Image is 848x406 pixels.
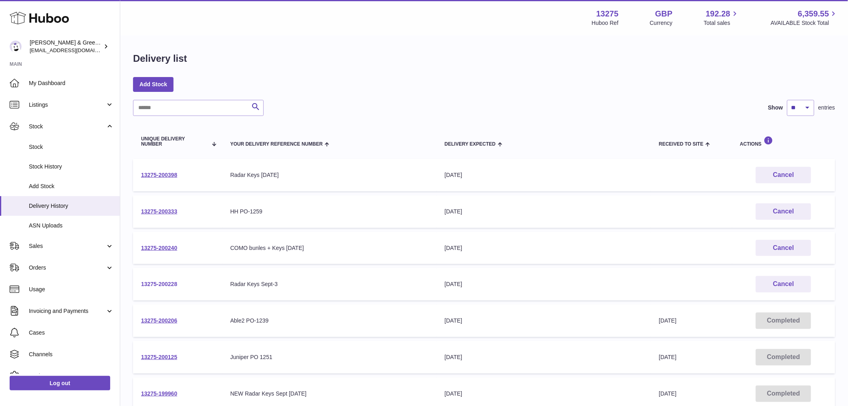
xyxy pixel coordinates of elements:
span: Invoicing and Payments [29,307,105,315]
button: Cancel [756,240,811,256]
div: [DATE] [444,208,643,215]
div: [DATE] [444,353,643,361]
div: [DATE] [444,280,643,288]
img: internalAdmin-13275@internal.huboo.com [10,41,22,53]
a: 192.28 Total sales [704,8,739,27]
strong: GBP [655,8,672,19]
div: Radar Keys [DATE] [230,171,429,179]
span: Stock [29,123,105,130]
div: Juniper PO 1251 [230,353,429,361]
span: Settings [29,372,114,380]
span: Stock [29,143,114,151]
button: Cancel [756,203,811,220]
a: 13275-200125 [141,354,177,360]
span: [DATE] [659,390,676,397]
div: [DATE] [444,390,643,398]
span: Add Stock [29,183,114,190]
span: [DATE] [659,354,676,360]
div: Actions [740,136,827,147]
span: Orders [29,264,105,272]
span: Stock History [29,163,114,171]
span: AVAILABLE Stock Total [771,19,838,27]
span: Cases [29,329,114,337]
span: Total sales [704,19,739,27]
a: 6,359.55 AVAILABLE Stock Total [771,8,838,27]
a: 13275-200333 [141,208,177,215]
span: Delivery History [29,202,114,210]
a: Add Stock [133,77,174,91]
div: Radar Keys Sept-3 [230,280,429,288]
div: Huboo Ref [592,19,619,27]
button: Cancel [756,276,811,292]
a: 13275-199960 [141,390,177,397]
strong: 13275 [596,8,619,19]
a: 13275-200240 [141,245,177,251]
span: Listings [29,101,105,109]
div: HH PO-1259 [230,208,429,215]
a: 13275-200228 [141,281,177,287]
span: Sales [29,242,105,250]
label: Show [768,104,783,112]
span: Received to Site [659,142,703,147]
div: [DATE] [444,171,643,179]
span: Delivery Expected [444,142,495,147]
span: Usage [29,286,114,293]
span: My Dashboard [29,79,114,87]
div: Able2 PO-1239 [230,317,429,325]
div: COMO bunles + Keys [DATE] [230,244,429,252]
span: Channels [29,351,114,358]
span: 6,359.55 [798,8,829,19]
span: ASN Uploads [29,222,114,229]
span: 192.28 [706,8,730,19]
div: NEW Radar Keys Sept [DATE] [230,390,429,398]
div: Currency [650,19,673,27]
div: [DATE] [444,317,643,325]
div: [PERSON_NAME] & Green Ltd [30,39,102,54]
span: [EMAIL_ADDRESS][DOMAIN_NAME] [30,47,118,53]
span: [DATE] [659,317,676,324]
span: Unique Delivery Number [141,136,207,147]
span: Your Delivery Reference Number [230,142,323,147]
a: 13275-200398 [141,172,177,178]
button: Cancel [756,167,811,183]
div: [DATE] [444,244,643,252]
span: entries [818,104,835,112]
a: Log out [10,376,110,390]
a: 13275-200206 [141,317,177,324]
h1: Delivery list [133,52,187,65]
